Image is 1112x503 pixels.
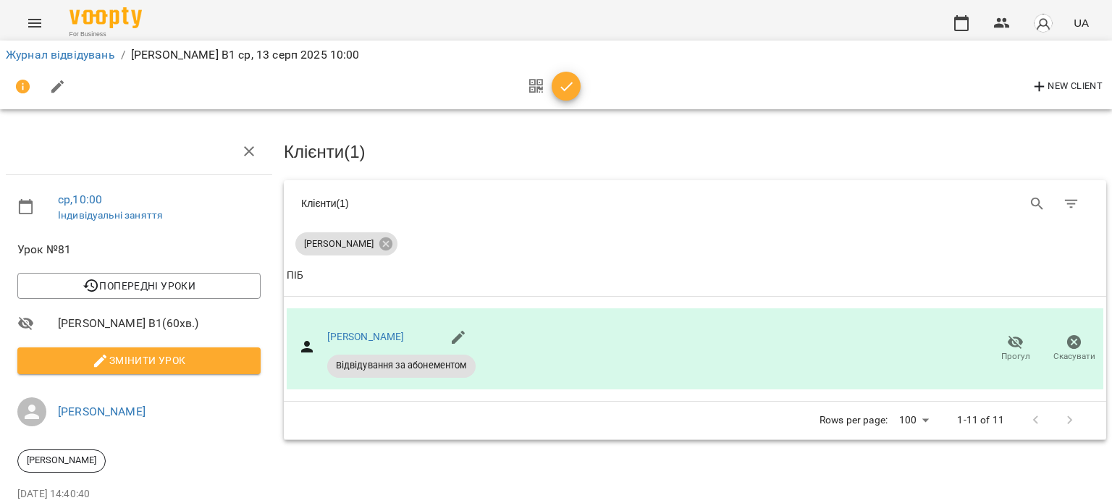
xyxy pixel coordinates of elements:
button: Змінити урок [17,347,261,373]
p: [PERSON_NAME] В1 ср, 13 серп 2025 10:00 [131,46,360,64]
span: For Business [69,30,142,39]
button: New Client [1027,75,1106,98]
li: / [121,46,125,64]
nav: breadcrumb [6,46,1106,64]
p: Rows per page: [820,413,888,428]
span: [PERSON_NAME] [295,237,382,250]
p: 1-11 of 11 [957,413,1003,428]
a: Журнал відвідувань [6,48,115,62]
img: avatar_s.png [1033,13,1053,33]
a: [PERSON_NAME] [327,331,405,342]
span: Змінити урок [29,352,249,369]
a: [PERSON_NAME] [58,405,146,418]
span: New Client [1031,78,1103,96]
button: Фільтр [1054,187,1089,221]
span: Попередні уроки [29,277,249,295]
button: UA [1068,9,1095,36]
span: Скасувати [1053,350,1095,363]
span: ПІБ [287,267,1103,284]
div: [PERSON_NAME] [17,449,106,473]
img: Voopty Logo [69,7,142,28]
a: Індивідуальні заняття [58,209,163,221]
span: UA [1074,15,1089,30]
button: Search [1020,187,1055,221]
span: Відвідування за абонементом [327,359,476,372]
span: Прогул [1001,350,1030,363]
div: [PERSON_NAME] [295,232,397,255]
button: Menu [17,6,52,41]
div: Table Toolbar [284,180,1106,227]
div: Клієнти ( 1 ) [301,196,684,211]
div: 100 [893,410,934,431]
div: Sort [287,267,303,284]
a: ср , 10:00 [58,193,102,206]
span: [PERSON_NAME] [18,454,105,467]
div: ПІБ [287,267,303,284]
h3: Клієнти ( 1 ) [284,143,1106,161]
span: Урок №81 [17,241,261,258]
span: [PERSON_NAME] В1 ( 60 хв. ) [58,315,261,332]
button: Прогул [986,329,1045,369]
p: [DATE] 14:40:40 [17,487,261,502]
button: Скасувати [1045,329,1103,369]
button: Попередні уроки [17,273,261,299]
